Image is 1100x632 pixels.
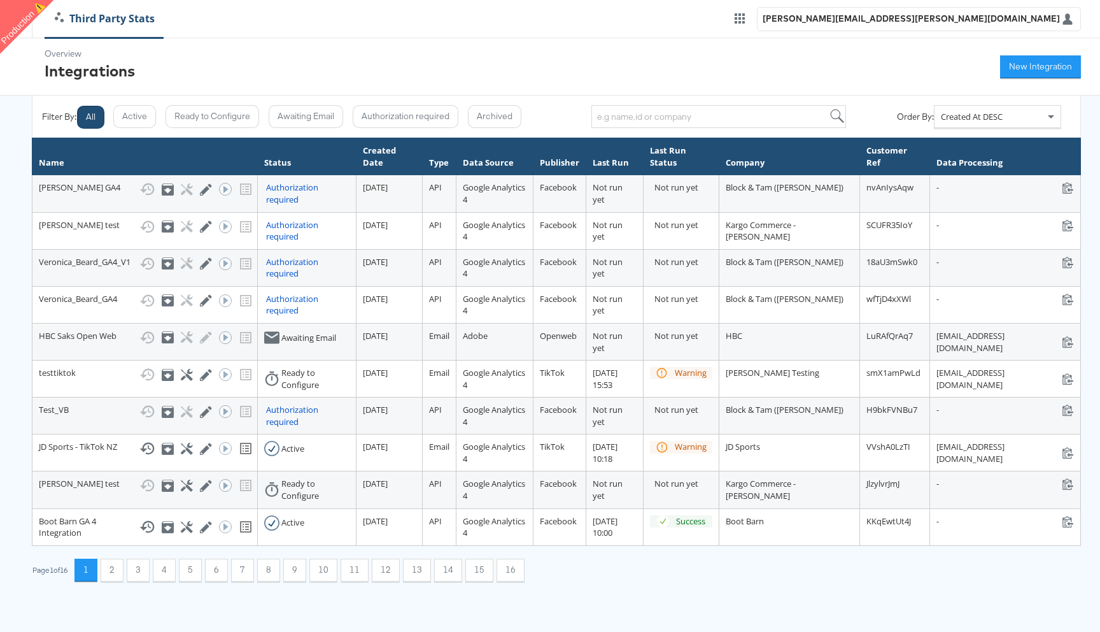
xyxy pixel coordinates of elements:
div: - [936,404,1074,416]
div: Veronica_Beard_GA4 [39,293,251,308]
div: Authorization required [266,404,349,427]
span: smX1amPwLd [866,367,920,378]
span: Google Analytics 4 [463,441,525,464]
a: Third Party Stats [45,11,164,26]
div: Warning [675,441,707,453]
span: HBC [726,330,742,341]
button: 7 [231,559,254,582]
div: Boot Barn GA 4 Integration [39,515,251,539]
span: API [429,404,442,415]
span: Block & Tam ([PERSON_NAME]) [726,256,843,268]
button: Ready to Configure [166,105,259,128]
div: Authorization required [266,293,349,317]
span: Google Analytics 4 [463,219,525,243]
button: 9 [283,559,306,582]
span: [DATE] [363,182,388,193]
span: Google Analytics 4 [463,515,525,539]
span: [DATE] [363,441,388,452]
span: Block & Tam ([PERSON_NAME]) [726,404,843,415]
th: Company [719,138,860,175]
span: Facebook [540,256,577,268]
span: Google Analytics 4 [463,256,525,280]
button: 12 [372,559,400,582]
div: Not run yet [654,219,713,231]
th: Name [32,138,258,175]
span: Created At DESC [941,111,1003,122]
div: - [936,256,1074,268]
span: Kargo Commerce - [PERSON_NAME] [726,478,796,501]
span: [DATE] 15:53 [593,367,617,391]
th: Type [422,138,456,175]
div: HBC Saks Open Web [39,330,251,345]
span: 18aU3mSwk0 [866,256,917,268]
div: Authorization required [266,256,349,280]
span: Openweb [540,330,577,341]
span: Facebook [540,404,577,415]
span: Google Analytics 4 [463,367,525,391]
span: Adobe [463,330,488,341]
span: SCUFR35IoY [866,219,912,231]
div: [PERSON_NAME][EMAIL_ADDRESS][PERSON_NAME][DOMAIN_NAME] [763,13,1060,25]
span: API [429,478,442,489]
button: 16 [497,559,525,582]
span: [DATE] [363,293,388,305]
button: 15 [465,559,493,582]
span: API [429,182,442,193]
div: JD Sports - TikTok NZ [39,441,251,456]
th: Created Date [356,138,422,175]
div: Overview [45,48,135,60]
span: API [429,219,442,231]
span: H9bkFVNBu7 [866,404,917,415]
th: Last Run Status [643,138,719,175]
div: Not run yet [654,404,713,416]
button: 6 [205,559,228,582]
span: LuRAfQrAq7 [866,330,913,341]
button: 1 [74,559,97,582]
div: [PERSON_NAME] GA4 [39,182,251,197]
div: Order By: [897,111,934,123]
div: - [936,515,1074,528]
span: [DATE] 10:00 [593,515,617,539]
span: nvAnIysAqw [866,182,913,193]
span: Google Analytics 4 [463,293,525,317]
div: Page 1 of 16 [32,566,68,575]
span: Not run yet [593,256,623,280]
span: TikTok [540,441,565,452]
span: VVshA0LzTI [866,441,910,452]
button: 2 [101,559,123,582]
span: KKqEwtUt4J [866,515,911,527]
span: Not run yet [593,478,623,501]
div: Success [676,515,705,528]
div: Test_VB [39,404,251,419]
div: Not run yet [654,478,713,490]
button: 8 [257,559,280,582]
div: testtiktok [39,367,251,382]
button: 14 [434,559,462,582]
div: Not run yet [654,330,713,342]
span: Not run yet [593,293,623,317]
span: Kargo Commerce - [PERSON_NAME] [726,219,796,243]
div: Ready to Configure [281,478,349,501]
span: Google Analytics 4 [463,478,525,501]
span: [DATE] [363,367,388,378]
button: Awaiting Email [269,105,343,128]
span: Not run yet [593,404,623,427]
div: Authorization required [266,182,349,205]
span: Facebook [540,293,577,305]
button: 5 [179,559,202,582]
div: Not run yet [654,182,713,194]
div: Active [281,517,304,529]
span: API [429,293,442,305]
div: Not run yet [654,293,713,305]
span: [DATE] [363,330,388,341]
button: All [77,106,104,129]
svg: View missing tracking codes [238,441,253,456]
div: - [936,219,1074,231]
span: Facebook [540,219,577,231]
button: 11 [341,559,369,582]
div: [EMAIL_ADDRESS][DOMAIN_NAME] [936,441,1074,464]
th: Data Processing [929,138,1080,175]
span: [DATE] [363,219,388,231]
div: Awaiting Email [281,332,336,344]
button: 3 [127,559,150,582]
